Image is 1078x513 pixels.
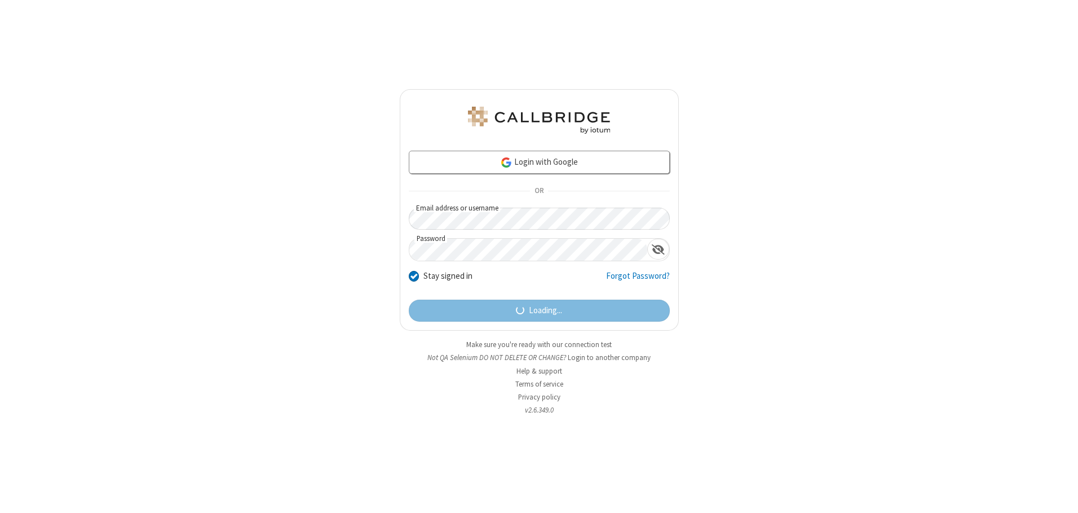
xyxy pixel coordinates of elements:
button: Loading... [409,300,670,322]
a: Terms of service [515,379,563,389]
img: google-icon.png [500,156,513,169]
a: Help & support [516,366,562,376]
a: Forgot Password? [606,270,670,291]
a: Make sure you're ready with our connection test [466,340,612,349]
a: Privacy policy [518,392,560,402]
img: QA Selenium DO NOT DELETE OR CHANGE [466,107,612,134]
button: Login to another company [568,352,651,363]
span: OR [530,183,548,199]
li: v2.6.349.0 [400,405,679,415]
input: Password [409,239,647,261]
div: Show password [647,239,669,260]
a: Login with Google [409,151,670,173]
input: Email address or username [409,208,670,230]
li: Not QA Selenium DO NOT DELETE OR CHANGE? [400,352,679,363]
span: Loading... [529,304,562,317]
label: Stay signed in [423,270,472,283]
